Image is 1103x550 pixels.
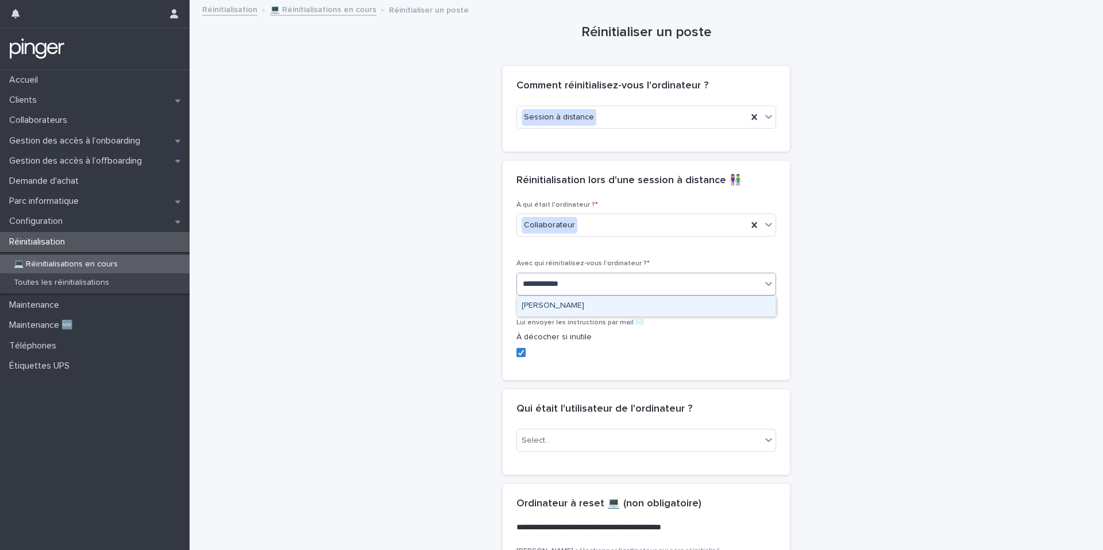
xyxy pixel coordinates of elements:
[5,75,47,86] p: Accueil
[516,331,776,343] p: À décocher si inutile
[516,260,650,267] span: Avec qui réinitialisez-vous l'ordinateur ?
[503,24,790,41] h1: Réinitialiser un poste
[5,135,149,146] p: Gestion des accès à l’onboarding
[516,319,644,326] span: Lui envoyer les instructions par mail ✉️
[9,37,65,60] img: mTgBEunGTSyRkCgitkcU
[389,3,469,16] p: Réinitialiser un poste
[5,216,72,227] p: Configuration
[516,80,708,92] h2: Comment réinitialisez-vous l'ordinateur ?
[516,175,742,187] h2: Réinitialisation lors d'une session à distance 👫
[522,435,550,447] div: Select...
[5,340,65,351] p: Téléphones
[522,217,577,234] div: Collaborateur
[5,320,82,331] p: Maintenance 🆕
[5,259,127,269] p: 💻 Réinitialisations en cours
[5,237,74,247] p: Réinitialisation
[5,176,88,187] p: Demande d'achat
[517,296,776,316] div: Benoit Brunaud
[5,300,68,311] p: Maintenance
[516,202,598,208] span: À qui était l'ordinateur ?
[516,403,692,416] h2: Qui était l'utilisateur de l'ordinateur ?
[516,498,701,510] h2: Ordinateur à reset 💻 (non obligatoire)
[522,109,596,126] div: Session à distance
[5,95,46,106] p: Clients
[202,2,257,16] a: Réinitialisation
[5,156,151,166] p: Gestion des accès à l’offboarding
[5,196,88,207] p: Parc informatique
[270,2,376,16] a: 💻 Réinitialisations en cours
[5,278,118,288] p: Toutes les réinitialisations
[5,115,76,126] p: Collaborateurs
[5,361,79,371] p: Étiquettes UPS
